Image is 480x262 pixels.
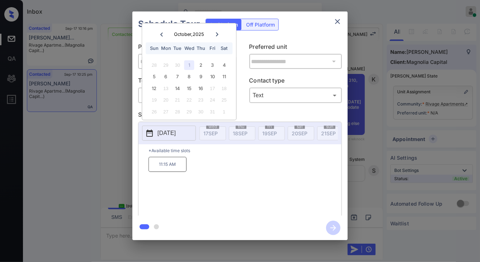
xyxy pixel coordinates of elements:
[184,72,194,81] div: Choose Wednesday, October 8th, 2025
[161,84,171,93] div: Not available Monday, October 13th, 2025
[206,19,241,30] div: On Platform
[173,72,182,81] div: Choose Tuesday, October 7th, 2025
[208,43,217,53] div: Fri
[184,95,194,105] div: Not available Wednesday, October 22nd, 2025
[196,43,206,53] div: Thu
[173,84,182,93] div: Choose Tuesday, October 14th, 2025
[161,107,171,117] div: Not available Monday, October 27th, 2025
[140,89,229,101] div: In Person
[208,60,217,70] div: Choose Friday, October 3rd, 2025
[184,107,194,117] div: Not available Wednesday, October 29th, 2025
[149,157,187,172] p: 11:15 AM
[138,110,342,122] p: Select slot
[145,59,234,117] div: month 2025-10
[219,43,229,53] div: Sat
[138,76,231,88] p: Tour type
[243,19,278,30] div: Off Platform
[157,129,176,137] p: [DATE]
[149,60,159,70] div: Not available Sunday, September 28th, 2025
[161,95,171,105] div: Not available Monday, October 20th, 2025
[149,72,159,81] div: Choose Sunday, October 5th, 2025
[173,107,182,117] div: Not available Tuesday, October 28th, 2025
[208,95,217,105] div: Not available Friday, October 24th, 2025
[149,84,159,93] div: Choose Sunday, October 12th, 2025
[184,60,194,70] div: Choose Wednesday, October 1st, 2025
[142,126,196,141] button: [DATE]
[208,84,217,93] div: Not available Friday, October 17th, 2025
[219,60,229,70] div: Choose Saturday, October 4th, 2025
[161,60,171,70] div: Not available Monday, September 29th, 2025
[161,43,171,53] div: Mon
[249,76,342,88] p: Contact type
[184,43,194,53] div: Wed
[196,107,206,117] div: Not available Thursday, October 30th, 2025
[161,72,171,81] div: Choose Monday, October 6th, 2025
[174,32,204,37] div: October , 2025
[196,60,206,70] div: Choose Thursday, October 2nd, 2025
[208,72,217,81] div: Choose Friday, October 10th, 2025
[196,84,206,93] div: Choose Thursday, October 16th, 2025
[173,60,182,70] div: Not available Tuesday, September 30th, 2025
[219,107,229,117] div: Not available Saturday, November 1st, 2025
[196,95,206,105] div: Not available Thursday, October 23rd, 2025
[184,84,194,93] div: Choose Wednesday, October 15th, 2025
[219,72,229,81] div: Choose Saturday, October 11th, 2025
[138,42,231,54] p: Preferred community
[149,43,159,53] div: Sun
[196,72,206,81] div: Choose Thursday, October 9th, 2025
[173,95,182,105] div: Not available Tuesday, October 21st, 2025
[173,43,182,53] div: Tue
[219,95,229,105] div: Not available Saturday, October 25th, 2025
[132,11,206,37] h2: Schedule Tour
[149,107,159,117] div: Not available Sunday, October 26th, 2025
[330,14,345,29] button: close
[251,89,340,101] div: Text
[249,42,342,54] p: Preferred unit
[149,144,342,157] p: *Available time slots
[149,95,159,105] div: Not available Sunday, October 19th, 2025
[208,107,217,117] div: Not available Friday, October 31st, 2025
[219,84,229,93] div: Not available Saturday, October 18th, 2025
